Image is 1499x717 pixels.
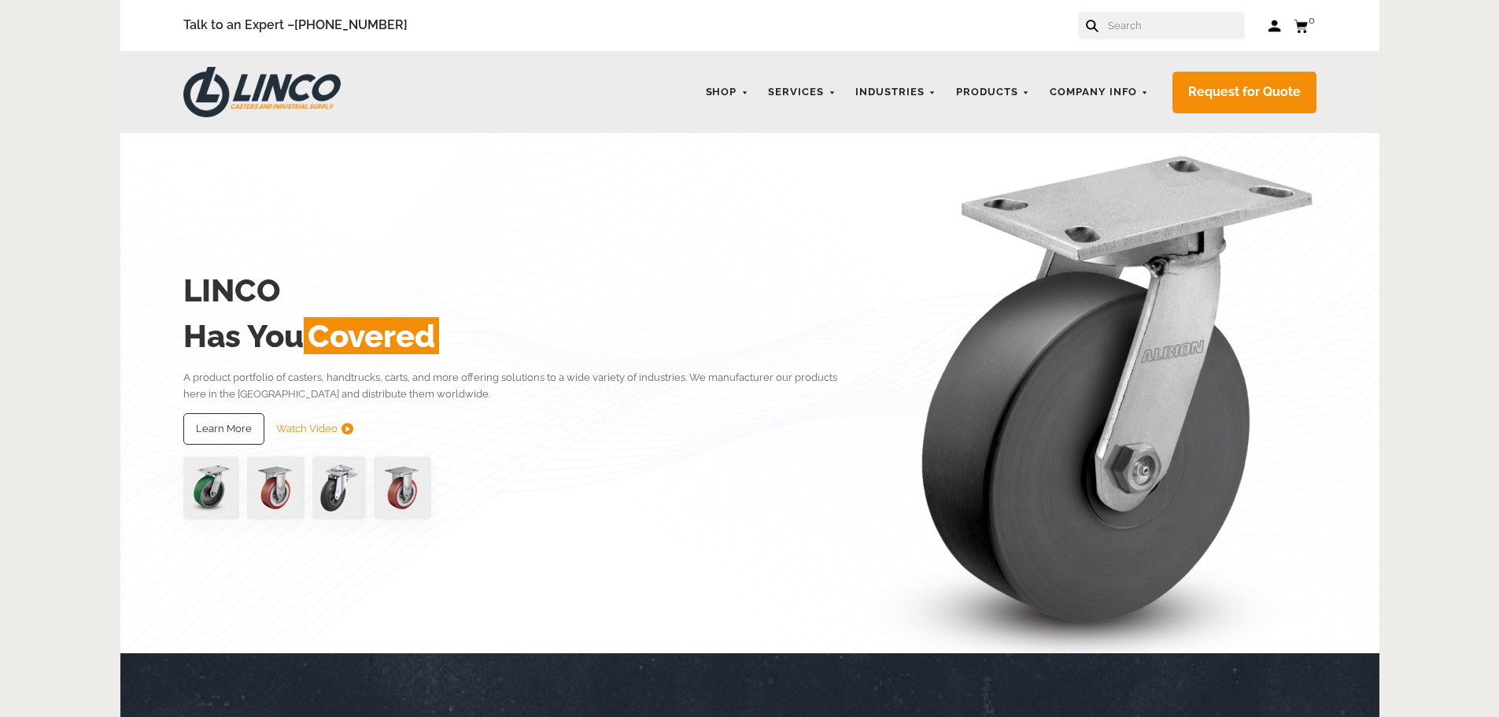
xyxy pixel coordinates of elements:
[183,456,239,519] img: pn3orx8a-94725-1-1-.png
[294,17,408,32] a: [PHONE_NUMBER]
[183,15,408,36] span: Talk to an Expert –
[183,369,861,403] p: A product portfolio of casters, handtrucks, carts, and more offering solutions to a wide variety ...
[948,77,1038,108] a: Products
[276,413,353,445] a: Watch Video
[698,77,757,108] a: Shop
[304,317,439,354] span: Covered
[247,456,305,519] img: capture-59611-removebg-preview-1.png
[183,413,264,445] a: Learn More
[1172,72,1316,113] a: Request for Quote
[1106,12,1245,39] input: Search
[865,133,1316,653] img: linco_caster
[1309,14,1315,26] span: 0
[374,456,431,519] img: capture-59611-removebg-preview-1.png
[342,423,353,434] img: subtract.png
[312,456,366,519] img: lvwpp200rst849959jpg-30522-removebg-preview-1.png
[1268,18,1282,34] a: Log in
[183,67,341,117] img: LINCO CASTERS & INDUSTRIAL SUPPLY
[847,77,944,108] a: Industries
[760,77,844,108] a: Services
[183,268,861,313] h2: LINCO
[1294,16,1316,35] a: 0
[183,313,861,359] h2: Has You
[1042,77,1157,108] a: Company Info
